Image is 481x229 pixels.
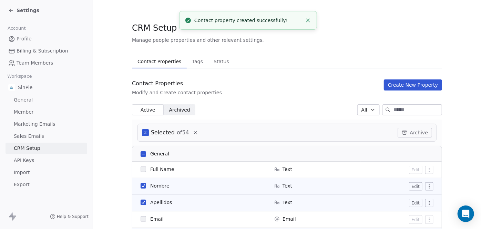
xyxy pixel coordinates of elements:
span: Marketing Emails [14,121,55,128]
span: Apellidos [150,199,172,206]
span: Archived [169,106,190,114]
button: Edit [409,199,422,207]
span: Workspace [4,71,35,82]
button: Close toast [304,16,313,25]
button: Edit [409,216,422,224]
span: Profile [17,35,32,42]
span: Text [283,182,292,189]
a: Profile [6,33,87,45]
span: Nombre [150,182,170,189]
span: Account [4,23,29,34]
button: Edit [409,166,422,174]
a: API Keys [6,155,87,166]
button: Create New Property [384,79,442,90]
span: Sales Emails [14,133,44,140]
span: 3 [142,129,149,136]
span: Settings [17,7,39,14]
a: Export [6,179,87,190]
span: Import [14,169,30,176]
span: Text [283,199,292,206]
span: All [361,106,367,114]
span: General [150,150,169,158]
a: Member [6,106,87,118]
span: CRM Setup [132,23,177,33]
span: Team Members [17,59,53,67]
a: Help & Support [50,214,89,219]
span: CRM Setup [14,145,40,152]
span: General [14,96,33,104]
a: General [6,94,87,106]
button: Archive [398,128,432,137]
a: CRM Setup [6,143,87,154]
span: Full Name [150,166,174,173]
span: Tags [190,57,206,66]
span: Manage people properties and other relevant settings. [132,37,264,44]
img: Logo%20SinPie.jpg [8,84,15,91]
a: Sales Emails [6,131,87,142]
span: Export [14,181,30,188]
span: Email [150,216,164,222]
button: Edit [409,182,422,191]
span: Status [211,57,232,66]
div: Contact Properties [132,79,222,88]
span: Member [14,108,34,116]
a: Team Members [6,57,87,69]
span: Contact Properties [135,57,184,66]
span: API Keys [14,157,34,164]
span: Selected [151,128,175,137]
div: Open Intercom Messenger [458,206,474,222]
span: Help & Support [57,214,89,219]
div: Contact property created successfully! [194,17,302,24]
div: Modify and Create contact properties [132,89,222,96]
a: Marketing Emails [6,118,87,130]
span: Email [283,216,296,222]
span: SinPie [18,84,32,91]
span: of 54 [177,128,189,137]
span: Text [283,166,292,173]
a: Settings [8,7,39,14]
a: Import [6,167,87,178]
span: Billing & Subscription [17,47,68,55]
a: Billing & Subscription [6,45,87,57]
